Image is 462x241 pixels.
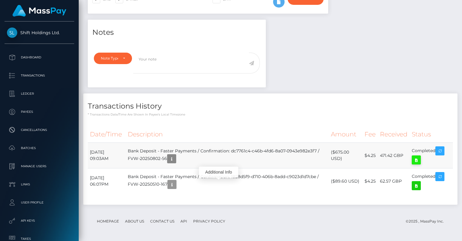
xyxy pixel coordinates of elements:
td: $4.25 [362,143,378,168]
a: Manage Users [5,159,74,174]
button: Note Type [94,53,132,64]
a: Contact Us [148,217,177,226]
td: ($675.00 USD) [329,143,363,168]
p: User Profile [7,198,72,207]
th: Amount [329,126,363,143]
div: Additional Info [199,167,238,178]
p: Manage Users [7,162,72,171]
th: Date/Time [88,126,126,143]
td: [DATE] 09:03AM [88,143,126,168]
span: Shift Holdings Ltd. [5,30,74,35]
p: Dashboard [7,53,72,62]
p: * Transactions date/time are shown in payee's local timezone [88,112,453,117]
h4: Notes [92,27,261,38]
p: Payees [7,107,72,116]
th: Description [126,126,329,143]
td: $4.25 [362,168,378,194]
a: Homepage [94,217,121,226]
a: Links [5,177,74,192]
p: Transactions [7,71,72,80]
td: Bank Deposit - Faster Payments / Confirmation: 1828d5f9-d710-406b-8add-c9023d1d7cbe / FVW-2025051... [126,168,329,194]
a: Privacy Policy [191,217,228,226]
a: User Profile [5,195,74,210]
p: Cancellations [7,125,72,135]
p: Ledger [7,89,72,98]
img: Shift Holdings Ltd. [7,28,17,38]
p: Links [7,180,72,189]
td: Completed [410,168,453,194]
a: Dashboard [5,50,74,65]
div: © 2025 , MassPay Inc. [406,218,448,225]
a: API [178,217,190,226]
a: Transactions [5,68,74,83]
h4: Transactions History [88,101,453,112]
td: [DATE] 06:07PM [88,168,126,194]
a: Payees [5,104,74,119]
th: Received [378,126,410,143]
td: Bank Deposit - Faster Payments / Confirmation: dc7761c4-c46b-4fd6-8a07-0943e982e3f7 / FVW-2025080... [126,143,329,168]
a: API Keys [5,213,74,228]
td: Completed [410,143,453,168]
p: API Keys [7,216,72,225]
a: Cancellations [5,122,74,138]
a: Ledger [5,86,74,101]
div: Note Type [101,56,118,61]
td: 62.57 GBP [378,168,410,194]
td: ($89.60 USD) [329,168,363,194]
img: MassPay Logo [12,5,66,17]
p: Batches [7,144,72,153]
a: About Us [123,217,147,226]
td: 471.42 GBP [378,143,410,168]
th: Fee [362,126,378,143]
th: Status [410,126,453,143]
a: Batches [5,141,74,156]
